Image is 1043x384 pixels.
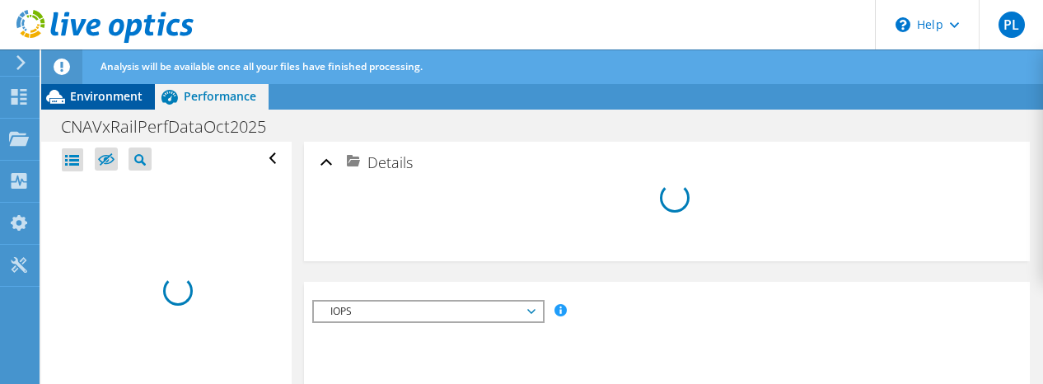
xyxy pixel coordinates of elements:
span: Environment [70,88,143,104]
span: Performance [184,88,256,104]
span: IOPS [322,302,534,321]
h1: CNAVxRailPerfDataOct2025 [54,118,292,136]
svg: \n [896,17,910,32]
span: Analysis will be available once all your files have finished processing. [101,59,423,73]
span: Details [367,152,413,172]
span: PL [999,12,1025,38]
